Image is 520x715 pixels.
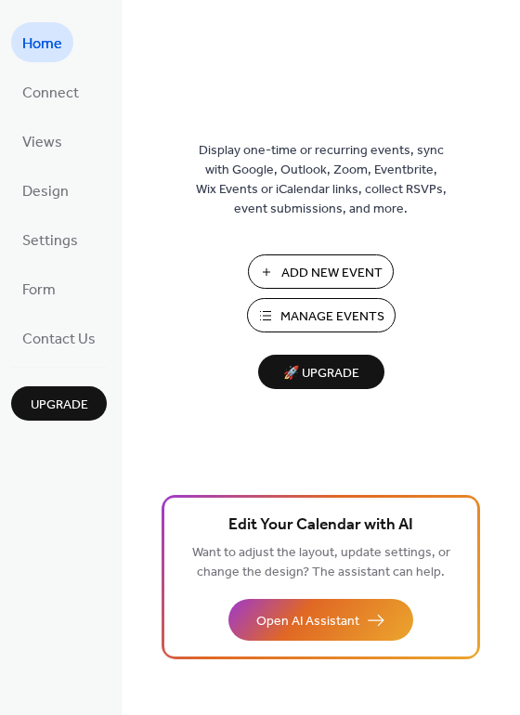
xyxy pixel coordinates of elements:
[248,254,394,289] button: Add New Event
[22,30,62,58] span: Home
[11,170,80,210] a: Design
[228,599,413,641] button: Open AI Assistant
[11,219,89,259] a: Settings
[11,121,73,161] a: Views
[31,396,88,415] span: Upgrade
[247,298,396,332] button: Manage Events
[11,386,107,421] button: Upgrade
[22,276,56,305] span: Form
[22,79,79,108] span: Connect
[196,141,447,219] span: Display one-time or recurring events, sync with Google, Outlook, Zoom, Eventbrite, Wix Events or ...
[11,22,73,62] a: Home
[269,361,373,386] span: 🚀 Upgrade
[22,128,62,157] span: Views
[22,227,78,255] span: Settings
[256,612,359,631] span: Open AI Assistant
[11,268,67,308] a: Form
[228,513,413,539] span: Edit Your Calendar with AI
[281,264,383,283] span: Add New Event
[258,355,384,389] button: 🚀 Upgrade
[192,540,450,585] span: Want to adjust the layout, update settings, or change the design? The assistant can help.
[22,325,96,354] span: Contact Us
[22,177,69,206] span: Design
[11,71,90,111] a: Connect
[11,318,107,357] a: Contact Us
[280,307,384,327] span: Manage Events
